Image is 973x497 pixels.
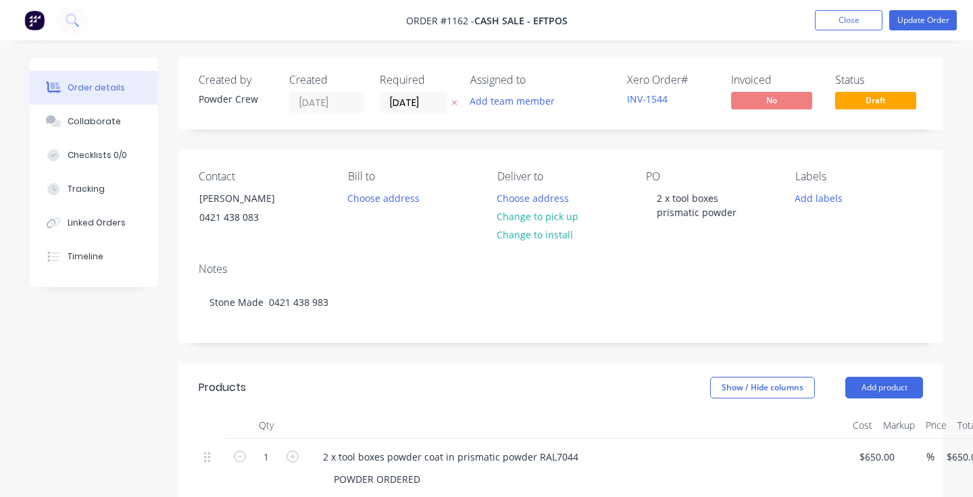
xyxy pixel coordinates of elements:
div: Stone Made 0421 438 983 [199,282,923,323]
div: Invoiced [731,74,819,86]
div: Order details [68,82,125,94]
div: Tracking [68,183,105,195]
button: Timeline [30,240,158,273]
div: Contact [199,170,326,183]
div: 0421 438 083 [199,208,311,227]
a: INV-1544 [627,93,668,105]
img: Factory [24,10,45,30]
iframe: Intercom live chat [927,451,959,483]
span: Cash Sale - EFTPOS [474,14,568,27]
button: Checklists 0/0 [30,138,158,172]
button: Show / Hide columns [710,377,815,398]
div: Timeline [68,251,103,263]
span: No [731,92,812,109]
div: Bill to [348,170,476,183]
div: Labels [795,170,923,183]
div: Cost [847,412,878,439]
div: Checklists 0/0 [68,149,127,161]
div: Notes [199,263,923,276]
button: Linked Orders [30,206,158,240]
span: % [926,449,934,465]
button: Order details [30,71,158,105]
div: PO [646,170,774,183]
div: Markup [878,412,920,439]
div: [PERSON_NAME]0421 438 083 [188,188,323,232]
div: 2 x tool boxes prismatic powder [646,188,774,222]
div: Created by [199,74,273,86]
div: [PERSON_NAME] [199,189,311,208]
button: Change to install [489,226,580,244]
div: Status [835,74,923,86]
div: Price [920,412,952,439]
button: Update Order [889,10,957,30]
button: Add labels [788,188,850,207]
button: Add product [845,377,923,398]
div: POWDER ORDERED [323,469,431,489]
div: Deliver to [497,170,625,183]
div: 2 x tool boxes powder coat in prismatic powder RAL7044 [312,447,589,467]
div: Required [380,74,454,86]
button: Add team member [463,92,562,110]
button: Close [815,10,882,30]
button: Choose address [489,188,576,207]
div: Products [199,380,246,396]
div: Xero Order # [627,74,715,86]
div: Assigned to [470,74,605,86]
button: Change to pick up [489,207,585,226]
div: Collaborate [68,115,121,128]
button: Add team member [470,92,562,110]
button: Tracking [30,172,158,206]
span: Order #1162 - [406,14,474,27]
div: Linked Orders [68,217,126,229]
div: Powder Crew [199,92,273,106]
div: Qty [226,412,307,439]
span: Draft [835,92,916,109]
button: Choose address [341,188,427,207]
div: Created [289,74,364,86]
button: Collaborate [30,105,158,138]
